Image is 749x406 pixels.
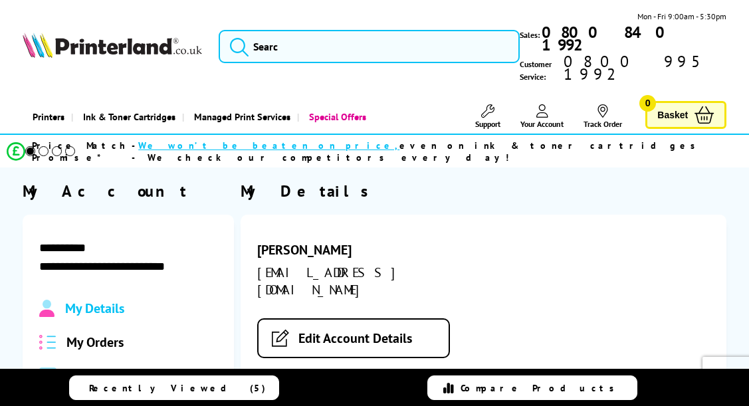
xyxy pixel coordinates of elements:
[475,104,500,129] a: Support
[39,335,56,350] img: all-order.svg
[23,33,202,58] img: Printerland Logo
[520,55,727,83] span: Customer Service:
[645,101,726,130] a: Basket 0
[138,140,399,152] span: We won’t be beaten on price,
[39,300,54,317] img: Profile.svg
[639,95,656,112] span: 0
[461,382,621,394] span: Compare Products
[562,55,726,80] span: 0800 995 1992
[540,26,727,51] a: 0800 840 1992
[132,140,713,163] div: - even on ink & toner cartridges - We check our competitors every day!
[219,30,520,63] input: Searc
[520,29,540,41] span: Sales:
[89,382,266,394] span: Recently Viewed (5)
[83,100,175,134] span: Ink & Toner Cartridges
[427,375,637,400] a: Compare Products
[71,100,182,134] a: Ink & Toner Cartridges
[257,318,450,358] a: Edit Account Details
[65,300,124,317] span: My Details
[39,367,59,389] img: address-book-duotone-solid.svg
[23,33,202,60] a: Printerland Logo
[520,119,564,129] span: Your Account
[637,10,726,23] span: Mon - Fri 9:00am - 5:30pm
[657,106,688,124] span: Basket
[297,100,373,134] a: Special Offers
[475,119,500,129] span: Support
[66,334,124,351] span: My Orders
[542,22,675,55] b: 0800 840 1992
[182,100,297,134] a: Managed Print Services
[257,241,450,258] div: [PERSON_NAME]
[23,100,71,134] a: Printers
[257,264,450,298] div: [EMAIL_ADDRESS][DOMAIN_NAME]
[241,181,726,201] div: My Details
[7,140,713,163] li: modal_Promise
[584,104,622,129] a: Track Order
[69,375,279,400] a: Recently Viewed (5)
[520,104,564,129] a: Your Account
[23,181,234,201] div: My Account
